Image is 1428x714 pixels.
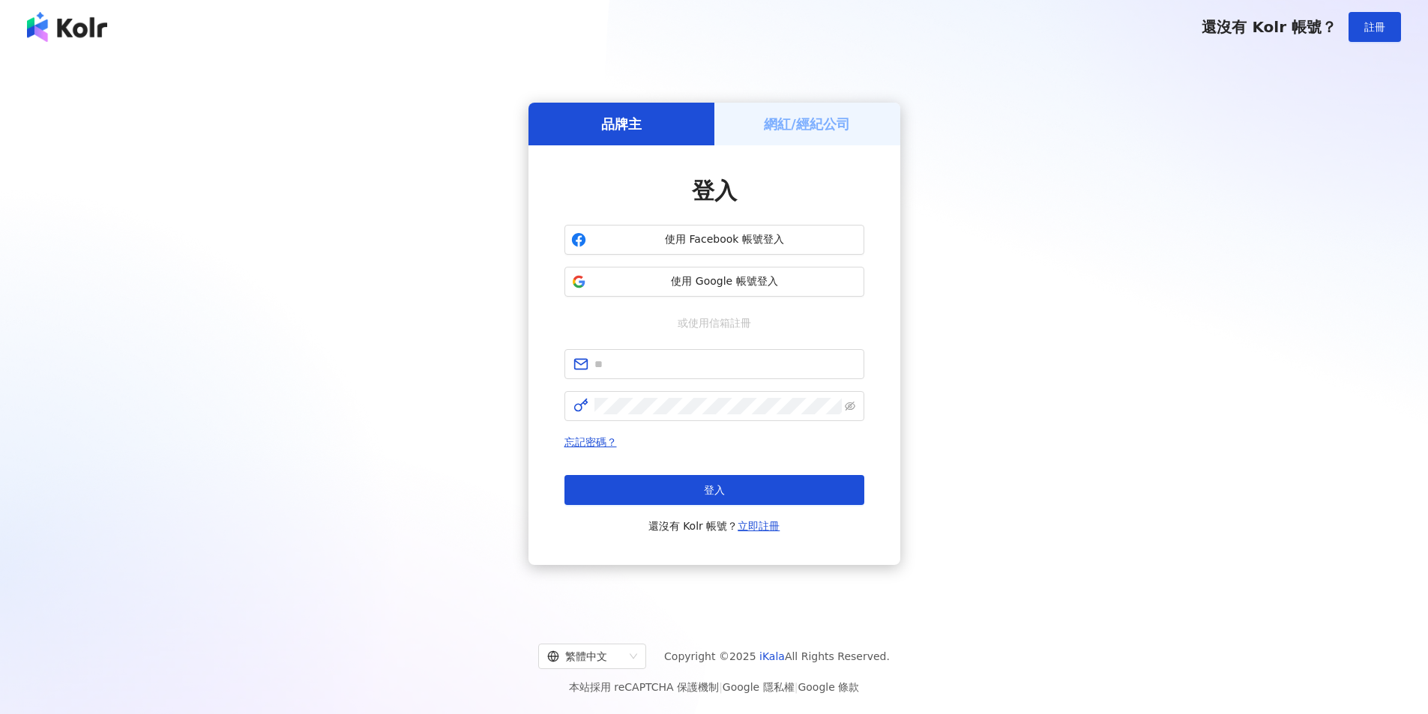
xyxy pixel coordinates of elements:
[764,115,850,133] h5: 網紅/經紀公司
[27,12,107,42] img: logo
[564,225,864,255] button: 使用 Facebook 帳號登入
[569,678,859,696] span: 本站採用 reCAPTCHA 保護機制
[1349,12,1401,42] button: 註冊
[564,436,617,448] a: 忘記密碼？
[759,650,785,662] a: iKala
[547,644,624,668] div: 繁體中文
[592,232,858,247] span: 使用 Facebook 帳號登入
[795,681,798,693] span: |
[664,647,890,665] span: Copyright © 2025 All Rights Reserved.
[798,681,859,693] a: Google 條款
[667,315,762,331] span: 或使用信箱註冊
[738,520,780,532] a: 立即註冊
[723,681,795,693] a: Google 隱私權
[845,401,855,411] span: eye-invisible
[704,484,725,496] span: 登入
[592,274,858,289] span: 使用 Google 帳號登入
[564,475,864,505] button: 登入
[1202,18,1337,36] span: 還沒有 Kolr 帳號？
[1364,21,1385,33] span: 註冊
[564,267,864,297] button: 使用 Google 帳號登入
[692,178,737,204] span: 登入
[648,517,780,535] span: 還沒有 Kolr 帳號？
[719,681,723,693] span: |
[601,115,642,133] h5: 品牌主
